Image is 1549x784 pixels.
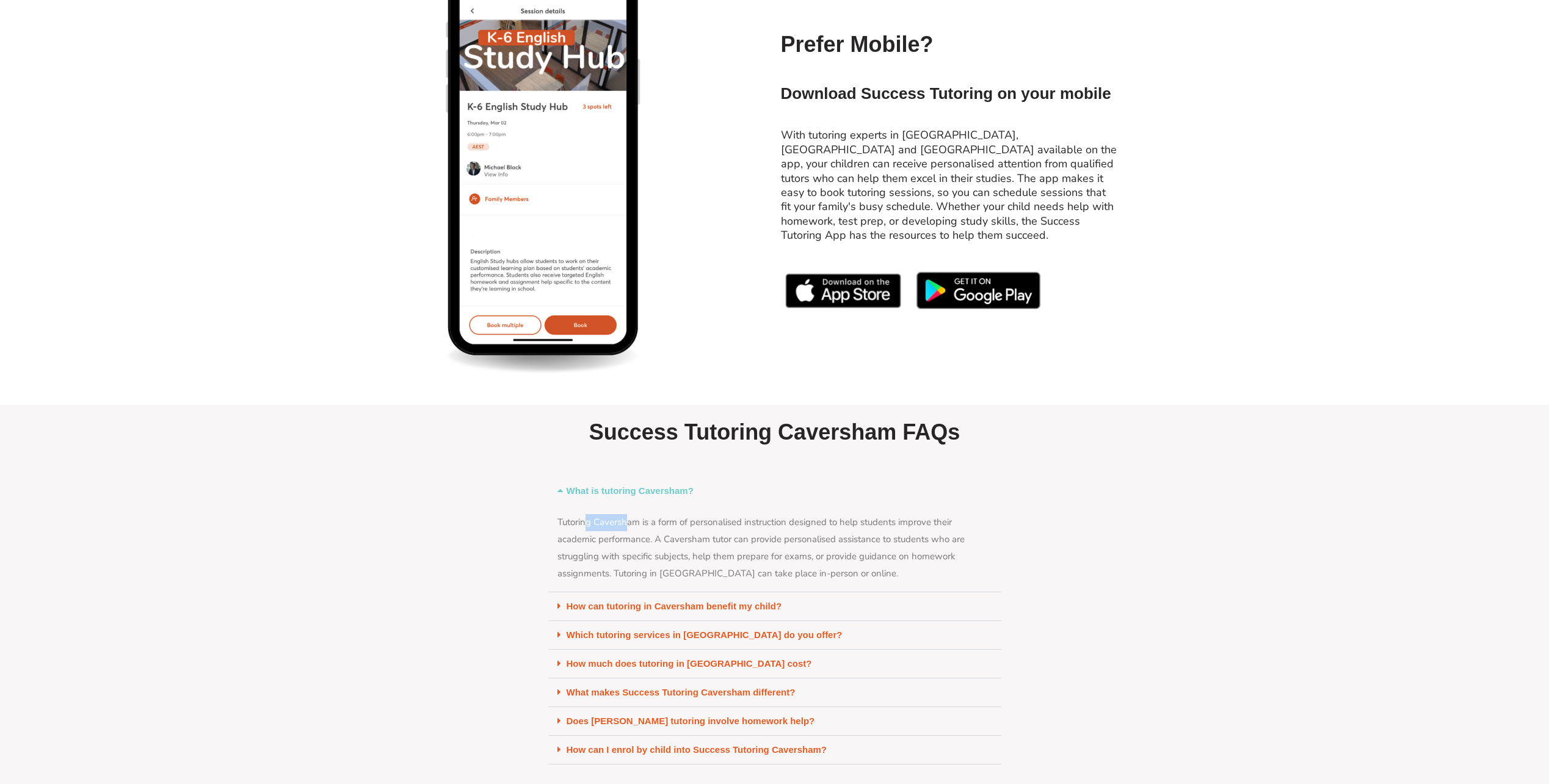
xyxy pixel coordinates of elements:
h2: Download Success Tutoring on your mobile [781,84,1117,104]
iframe: Chat Widget [1346,646,1549,784]
div: What is tutoring Caversham? [548,477,1001,505]
h2: With tutoring experts in [GEOGRAPHIC_DATA], [GEOGRAPHIC_DATA] and [GEOGRAPHIC_DATA] available on ... [781,128,1117,242]
a: Does [PERSON_NAME] tutoring involve homework help? [567,716,815,726]
div: Does [PERSON_NAME] tutoring involve homework help? [548,707,1001,736]
div: Which tutoring services in [GEOGRAPHIC_DATA] do you offer? [548,621,1001,650]
a: How can tutoring in Caversham benefit my child? [567,601,782,611]
a: What is tutoring Caversham? [567,485,694,496]
a: How much does tutoring in [GEOGRAPHIC_DATA] cost? [567,658,812,669]
a: Which tutoring services in [GEOGRAPHIC_DATA] do you offer? [567,630,843,640]
div: How much does tutoring in [GEOGRAPHIC_DATA] cost? [548,650,1001,678]
div: How can tutoring in Caversham benefit my child? [548,592,1001,621]
a: How can I enrol by child into Success Tutoring Caversham? [567,744,827,755]
div: What is tutoring Caversham? [548,505,1001,592]
a: What makes Success Tutoring Caversham different? [567,687,796,697]
h2: Success Tutoring Caversham FAQs [548,418,1001,447]
h2: Prefer Mobile? [781,31,1117,59]
div: What makes Success Tutoring Caversham different? [548,678,1001,707]
div: How can I enrol by child into Success Tutoring Caversham? [548,736,1001,764]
